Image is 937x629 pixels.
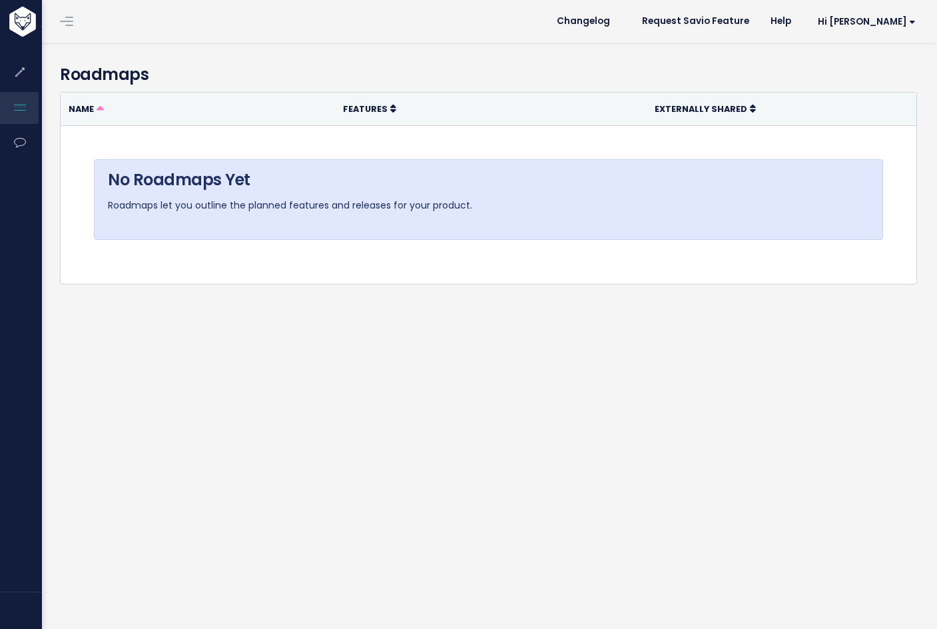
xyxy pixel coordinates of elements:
h4: No Roadmaps Yet [108,168,869,192]
div: Roadmaps let you outline the planned features and releases for your product. [94,159,883,239]
span: Externally Shared [655,103,747,115]
a: Hi [PERSON_NAME] [802,11,926,32]
img: logo-white.9d6f32f41409.svg [6,7,109,37]
a: Help [760,11,802,31]
span: Hi [PERSON_NAME] [818,17,916,27]
a: Request Savio Feature [631,11,760,31]
span: Changelog [557,17,610,26]
a: Externally Shared [655,102,756,115]
a: Features [343,102,396,115]
span: Features [343,103,388,115]
span: Name [69,103,94,115]
a: Name [69,102,104,115]
h4: Roadmaps [60,63,917,87]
